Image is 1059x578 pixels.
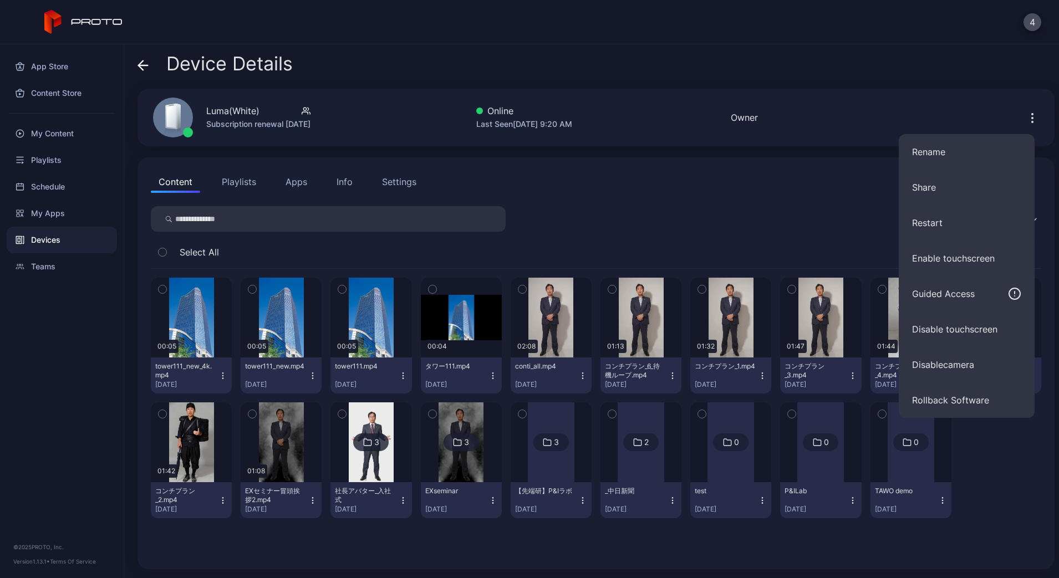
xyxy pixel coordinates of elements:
[875,362,936,380] div: コンチプラン_4.mp4
[511,482,592,518] button: 【先端研】P&Iラボ[DATE]
[476,117,572,131] div: Last Seen [DATE] 9:20 AM
[515,380,578,389] div: [DATE]
[7,147,117,173] a: Playlists
[7,253,117,280] div: Teams
[13,543,110,551] div: © 2025 PROTO, Inc.
[245,362,306,371] div: tower111_new.mp4
[875,505,938,514] div: [DATE]
[425,362,486,371] div: タワー111.mp4
[241,482,322,518] button: EXセミナー冒頭挨拶2.mp4[DATE]
[899,311,1035,347] button: Disable touchscreen
[151,482,232,518] button: コンチプラン_2.mp4[DATE]
[899,241,1035,276] button: Enable touchscreen
[899,170,1035,205] button: Share
[330,357,411,393] button: tower111.mp4[DATE]
[476,104,572,117] div: Online
[554,437,559,447] div: 3
[785,380,848,389] div: [DATE]
[690,482,771,518] button: test[DATE]
[374,437,379,447] div: 3
[600,482,681,518] button: _中日新聞[DATE]
[464,437,469,447] div: 3
[605,487,666,495] div: _中日新聞
[335,505,398,514] div: [DATE]
[155,362,216,380] div: tower111_new_4k.mp4
[644,437,649,447] div: 2
[780,482,861,518] button: P&ILab[DATE]
[695,505,758,514] div: [DATE]
[329,171,360,193] button: Info
[330,482,411,518] button: 社長アバター_入社式[DATE]
[151,357,232,393] button: tower111_new_4k.mp4[DATE]
[245,487,306,504] div: EXセミナー冒頭挨拶2.mp4
[912,287,975,300] div: Guided Access
[374,171,424,193] button: Settings
[151,171,200,193] button: Content
[382,175,416,188] div: Settings
[515,487,576,495] div: 【先端研】P&Iラボ
[425,380,488,389] div: [DATE]
[875,487,936,495] div: TAWO demo
[515,362,576,371] div: conti_all.mp4
[899,382,1035,418] button: Rollback Software
[206,104,259,117] div: Luma(White)
[337,175,353,188] div: Info
[1024,13,1041,31] button: 4
[421,482,502,518] button: EXseminar[DATE]
[278,171,315,193] button: Apps
[335,487,396,504] div: 社長アバター_入社式
[785,362,846,380] div: コンチプラン_3.mp4
[695,380,758,389] div: [DATE]
[7,173,117,200] a: Schedule
[690,357,771,393] button: コンチプラン_1.mp4[DATE]
[335,362,396,371] div: tower111.mp4
[605,505,668,514] div: [DATE]
[600,357,681,393] button: コンチプラン_6_待機ループ.mp4[DATE]
[206,117,310,131] div: Subscription renewal [DATE]
[7,227,117,253] a: Devices
[241,357,322,393] button: tower111_new.mp4[DATE]
[515,505,578,514] div: [DATE]
[7,53,117,80] a: App Store
[245,380,308,389] div: [DATE]
[425,487,486,495] div: EXseminar
[785,487,846,495] div: P&ILab
[155,505,218,514] div: [DATE]
[180,245,219,259] span: Select All
[899,205,1035,241] button: Restart
[824,437,829,447] div: 0
[155,487,216,504] div: コンチプラン_2.mp4
[870,357,951,393] button: コンチプラン_4.mp4[DATE]
[166,53,293,74] span: Device Details
[335,380,398,389] div: [DATE]
[870,482,951,518] button: TAWO demo[DATE]
[245,505,308,514] div: [DATE]
[50,558,96,565] a: Terms Of Service
[731,111,758,124] div: Owner
[780,357,861,393] button: コンチプラン_3.mp4[DATE]
[914,437,919,447] div: 0
[425,505,488,514] div: [DATE]
[421,357,502,393] button: タワー111.mp4[DATE]
[13,558,50,565] span: Version 1.13.1 •
[7,80,117,106] a: Content Store
[7,200,117,227] a: My Apps
[899,134,1035,170] button: Rename
[155,380,218,389] div: [DATE]
[734,437,739,447] div: 0
[875,380,938,389] div: [DATE]
[511,357,592,393] button: conti_all.mp4[DATE]
[695,362,756,371] div: コンチプラン_1.mp4
[7,120,117,147] a: My Content
[605,362,666,380] div: コンチプラン_6_待機ループ.mp4
[214,171,264,193] button: Playlists
[695,487,756,495] div: test
[605,380,668,389] div: [DATE]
